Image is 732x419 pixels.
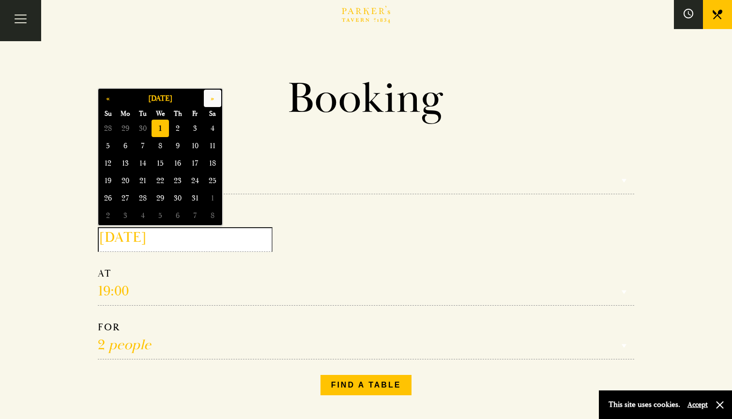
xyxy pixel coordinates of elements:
span: 31 [186,189,204,207]
span: 5 [152,207,169,224]
span: 6 [169,207,186,224]
span: 25 [204,172,221,189]
span: 17 [186,155,204,172]
span: 29 [152,189,169,207]
span: 28 [99,120,117,137]
span: 15 [152,155,169,172]
span: 9 [169,137,186,155]
span: 2 [169,120,186,137]
span: 6 [117,137,134,155]
span: 10 [186,137,204,155]
span: Fr [186,108,204,120]
span: 1 [204,189,221,207]
span: 28 [134,189,152,207]
span: 20 [117,172,134,189]
span: 4 [204,120,221,137]
span: Mo [117,108,134,120]
span: 8 [204,207,221,224]
span: 22 [152,172,169,189]
span: 26 [99,189,117,207]
button: Find a table [320,375,412,395]
span: 14 [134,155,152,172]
span: We [152,108,169,120]
button: Accept [687,400,708,409]
span: 4 [134,207,152,224]
span: 7 [186,207,204,224]
span: 3 [186,120,204,137]
span: 8 [152,137,169,155]
span: 16 [169,155,186,172]
span: 7 [134,137,152,155]
span: 30 [134,120,152,137]
button: » [204,90,221,107]
button: « [99,90,117,107]
span: 27 [117,189,134,207]
span: 12 [99,155,117,172]
button: [DATE] [117,90,204,107]
h1: Booking [90,73,642,125]
span: 29 [117,120,134,137]
span: 5 [99,137,117,155]
p: This site uses cookies. [609,398,680,412]
span: 13 [117,155,134,172]
span: Tu [134,108,152,120]
span: 21 [134,172,152,189]
span: 1 [152,120,169,137]
span: 2 [99,207,117,224]
span: 30 [169,189,186,207]
span: 19 [99,172,117,189]
span: Sa [204,108,221,120]
button: Close and accept [715,400,725,410]
span: 24 [186,172,204,189]
span: 3 [117,207,134,224]
span: Th [169,108,186,120]
span: 11 [204,137,221,155]
span: Su [99,108,117,120]
span: 23 [169,172,186,189]
span: 18 [204,155,221,172]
